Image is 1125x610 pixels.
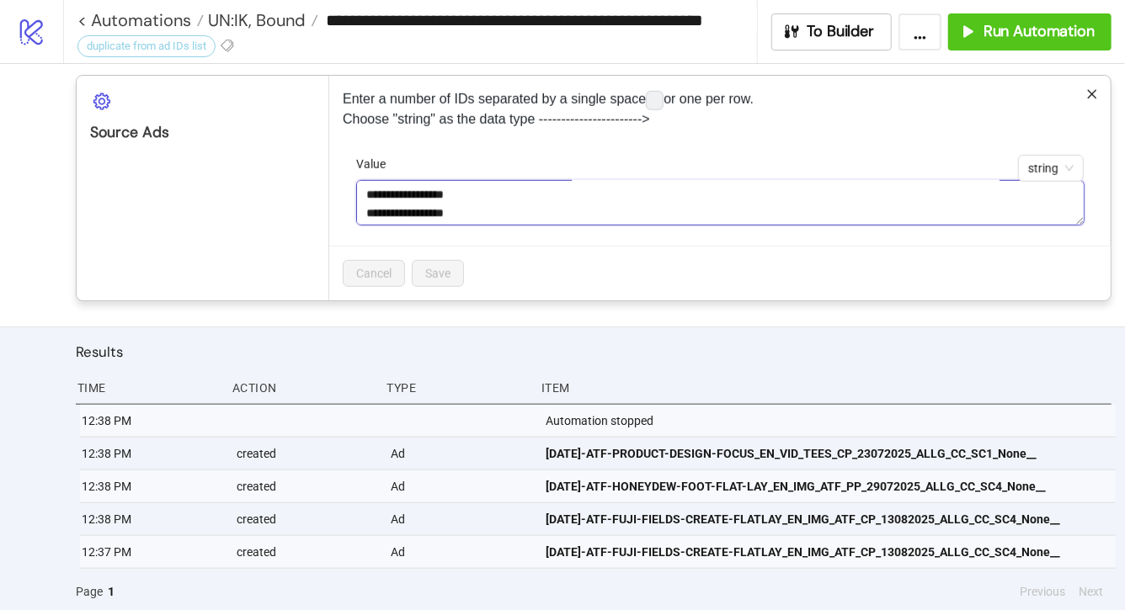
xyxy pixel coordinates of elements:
[546,438,1104,469] a: [DATE]-ATF-PRODUCT-DESIGN-FOCUS_EN_VID_TEES_CP_23072025_ALLG_CC_SC1_None__
[385,372,528,404] div: Type
[984,22,1095,41] span: Run Automation
[546,444,1037,463] span: [DATE]-ATF-PRODUCT-DESIGN-FOCUS_EN_VID_TEES_CP_23072025_ALLG_CC_SC1_None__
[546,477,1046,496] span: [DATE]-ATF-HONEYDEW-FOOT-FLAT-LAY_EN_IMG_ATF_PP_29072025_ALLG_CC_SC4_None__
[389,503,532,535] div: Ad
[235,536,378,568] div: created
[76,341,1112,363] h2: Results
[389,470,532,502] div: Ad
[235,438,378,469] div: created
[90,123,315,142] div: Source Ads
[1028,156,1074,181] span: string
[808,22,875,41] span: To Builder
[235,503,378,535] div: created
[771,13,893,50] button: To Builder
[540,372,1112,404] div: Item
[80,503,223,535] div: 12:38 PM
[948,13,1112,50] button: Run Automation
[1015,582,1070,601] button: Previous
[80,536,223,568] div: 12:37 PM
[80,405,223,437] div: 12:38 PM
[544,405,1116,437] div: Automation stopped
[231,372,374,404] div: Action
[80,470,223,502] div: 12:38 PM
[103,582,120,601] button: 1
[389,536,532,568] div: Ad
[235,470,378,502] div: created
[356,180,1085,225] textarea: Value
[389,438,532,469] div: Ad
[546,470,1104,502] a: [DATE]-ATF-HONEYDEW-FOOT-FLAT-LAY_EN_IMG_ATF_PP_29072025_ALLG_CC_SC4_None__
[546,536,1104,568] a: [DATE]-ATF-FUJI-FIELDS-CREATE-FLATLAY_EN_IMG_ATF_CP_13082025_ALLG_CC_SC4_None__
[546,503,1104,535] a: [DATE]-ATF-FUJI-FIELDS-CREATE-FLATLAY_EN_IMG_ATF_CP_13082025_ALLG_CC_SC4_None__
[412,260,464,287] button: Save
[546,510,1060,528] span: [DATE]-ATF-FUJI-FIELDS-CREATE-FLATLAY_EN_IMG_ATF_CP_13082025_ALLG_CC_SC4_None__
[343,89,1097,130] p: Enter a number of IDs separated by a single space or one per row. Choose "string" as the data typ...
[1074,582,1108,601] button: Next
[204,12,318,29] a: UN:IK, Bound
[898,13,941,50] button: ...
[76,582,103,601] span: Page
[343,260,405,287] button: Cancel
[76,372,219,404] div: Time
[1086,88,1098,100] span: close
[356,155,397,173] label: Value
[546,543,1060,561] span: [DATE]-ATF-FUJI-FIELDS-CREATE-FLATLAY_EN_IMG_ATF_CP_13082025_ALLG_CC_SC4_None__
[77,35,216,57] div: duplicate from ad IDs list
[204,9,306,31] span: UN:IK, Bound
[77,12,204,29] a: < Automations
[80,438,223,469] div: 12:38 PM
